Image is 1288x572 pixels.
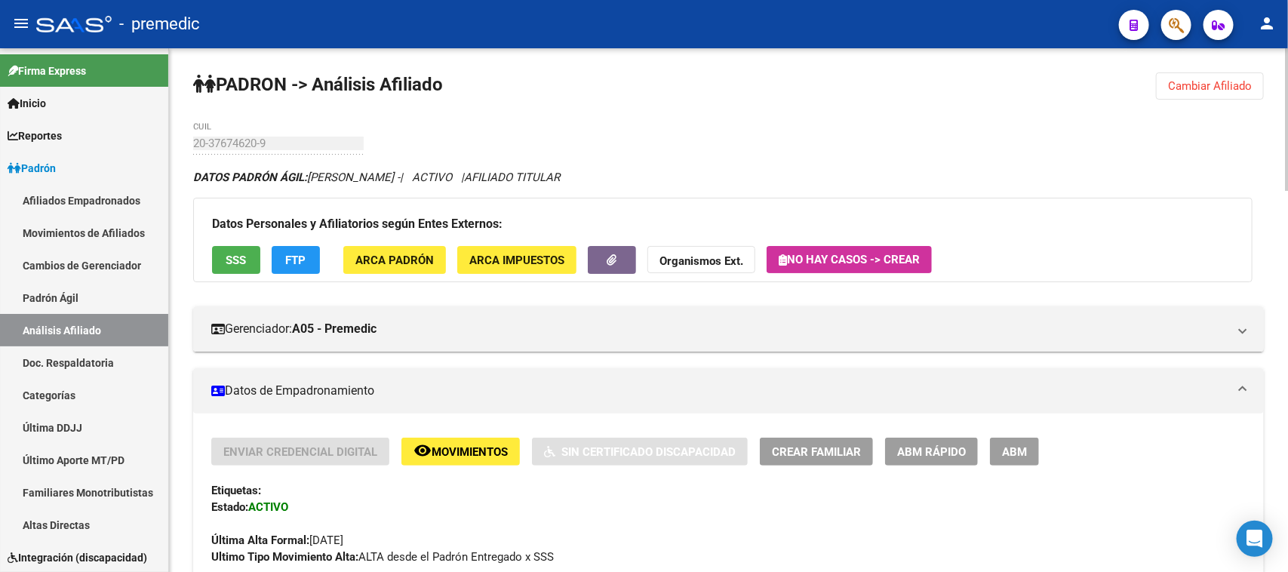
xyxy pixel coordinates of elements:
strong: Organismos Ext. [659,254,743,268]
strong: Ultimo Tipo Movimiento Alta: [211,550,358,564]
strong: Última Alta Formal: [211,534,309,547]
mat-expansion-panel-header: Gerenciador:A05 - Premedic [193,306,1264,352]
span: FTP [286,254,306,267]
strong: A05 - Premedic [292,321,377,337]
span: Sin Certificado Discapacidad [561,445,736,459]
mat-icon: person [1258,14,1276,32]
mat-icon: remove_red_eye [413,441,432,460]
span: - premedic [119,8,200,41]
strong: PADRON -> Análisis Afiliado [193,74,443,95]
button: Organismos Ext. [647,246,755,274]
button: ARCA Impuestos [457,246,576,274]
strong: ACTIVO [248,500,288,514]
strong: DATOS PADRÓN ÁGIL: [193,171,307,184]
span: Integración (discapacidad) [8,549,147,566]
i: | ACTIVO | [193,171,560,184]
button: ABM Rápido [885,438,978,466]
strong: Estado: [211,500,248,514]
mat-panel-title: Gerenciador: [211,321,1228,337]
span: Firma Express [8,63,86,79]
button: No hay casos -> Crear [767,246,932,273]
button: FTP [272,246,320,274]
mat-expansion-panel-header: Datos de Empadronamiento [193,368,1264,414]
span: SSS [226,254,247,267]
h3: Datos Personales y Afiliatorios según Entes Externos: [212,214,1234,235]
button: ARCA Padrón [343,246,446,274]
span: [PERSON_NAME] - [193,171,400,184]
span: Padrón [8,160,56,177]
button: SSS [212,246,260,274]
button: Sin Certificado Discapacidad [532,438,748,466]
span: Crear Familiar [772,445,861,459]
span: [DATE] [211,534,343,547]
span: Reportes [8,128,62,144]
mat-icon: menu [12,14,30,32]
mat-panel-title: Datos de Empadronamiento [211,383,1228,399]
button: Movimientos [401,438,520,466]
span: ARCA Padrón [355,254,434,267]
button: Crear Familiar [760,438,873,466]
span: Movimientos [432,445,508,459]
button: ABM [990,438,1039,466]
strong: Etiquetas: [211,484,261,497]
span: AFILIADO TITULAR [464,171,560,184]
button: Cambiar Afiliado [1156,72,1264,100]
div: Open Intercom Messenger [1237,521,1273,557]
span: ABM [1002,445,1027,459]
span: No hay casos -> Crear [779,253,920,266]
button: Enviar Credencial Digital [211,438,389,466]
span: ARCA Impuestos [469,254,564,267]
span: Inicio [8,95,46,112]
span: Enviar Credencial Digital [223,445,377,459]
span: ABM Rápido [897,445,966,459]
span: Cambiar Afiliado [1168,79,1252,93]
span: ALTA desde el Padrón Entregado x SSS [211,550,554,564]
